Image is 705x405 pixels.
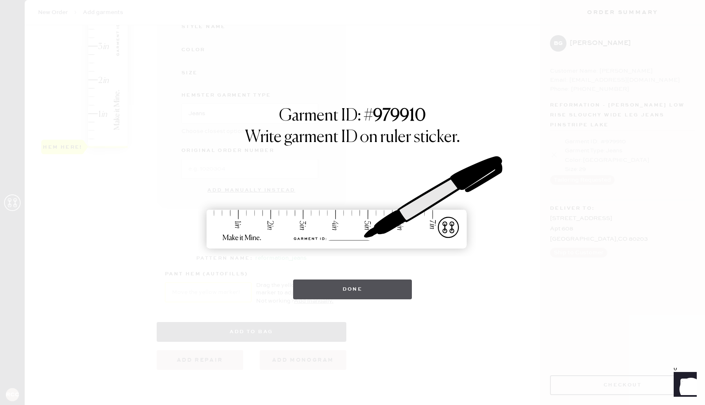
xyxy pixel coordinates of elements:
strong: 979910 [373,108,426,124]
iframe: Front Chat [666,368,701,403]
button: Done [293,279,412,299]
h1: Write garment ID on ruler sticker. [245,128,460,147]
img: ruler-sticker-sharpie.svg [198,135,507,271]
h1: Garment ID: # [279,106,426,128]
